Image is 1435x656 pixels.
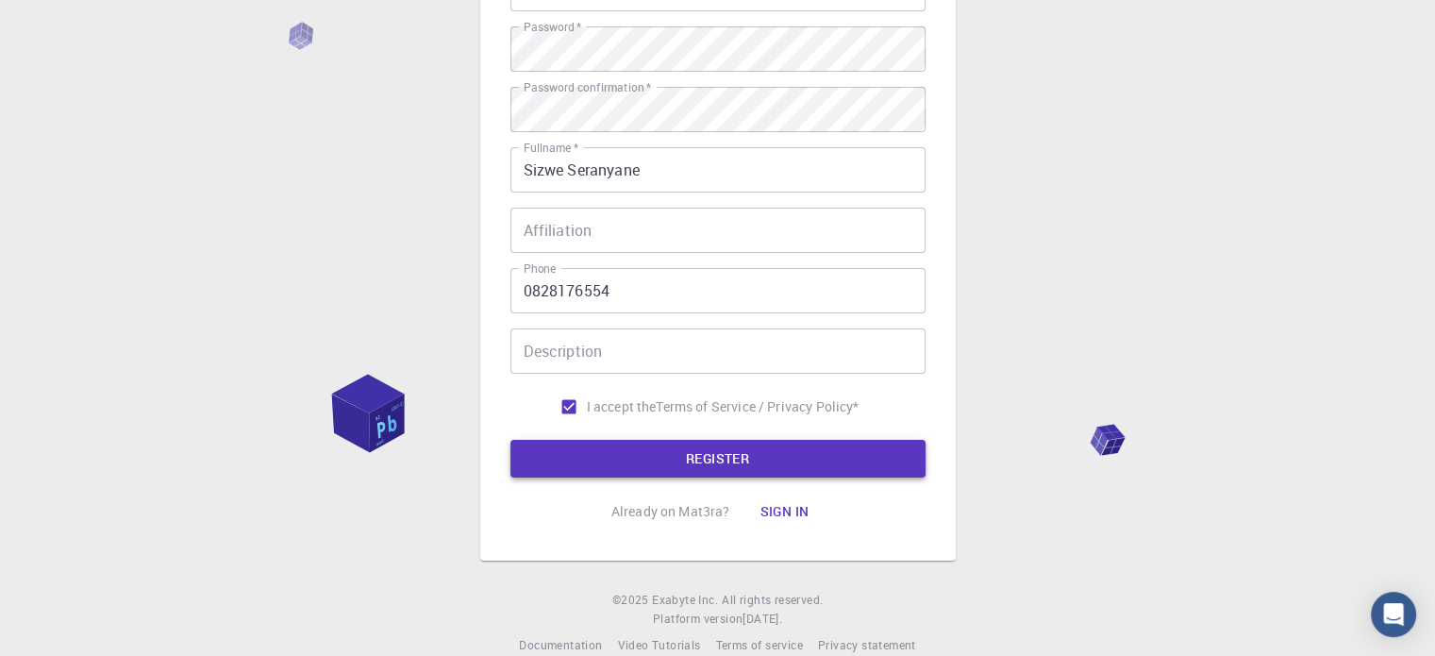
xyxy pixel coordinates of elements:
[722,591,823,610] span: All rights reserved.
[519,636,602,655] a: Documentation
[653,610,743,629] span: Platform version
[524,140,578,156] label: Fullname
[611,502,730,521] p: Already on Mat3ra?
[652,592,718,607] span: Exabyte Inc.
[612,591,652,610] span: © 2025
[744,493,824,530] button: Sign in
[715,637,802,652] span: Terms of service
[617,636,700,655] a: Video Tutorials
[743,610,782,629] a: [DATE].
[743,611,782,626] span: [DATE] .
[818,636,916,655] a: Privacy statement
[656,397,859,416] a: Terms of Service / Privacy Policy*
[652,591,718,610] a: Exabyte Inc.
[656,397,859,416] p: Terms of Service / Privacy Policy *
[524,19,581,35] label: Password
[587,397,657,416] span: I accept the
[524,261,556,277] label: Phone
[617,637,700,652] span: Video Tutorials
[715,636,802,655] a: Terms of service
[510,440,926,478] button: REGISTER
[1371,592,1416,637] div: Open Intercom Messenger
[818,637,916,652] span: Privacy statement
[524,79,651,95] label: Password confirmation
[519,637,602,652] span: Documentation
